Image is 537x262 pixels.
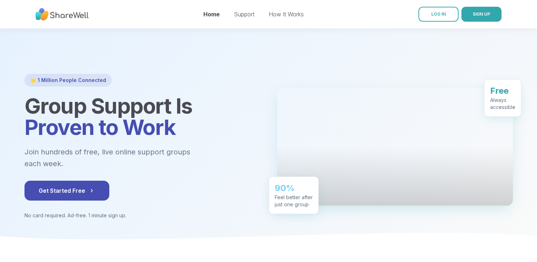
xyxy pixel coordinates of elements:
[39,186,95,195] span: Get Started Free
[24,95,260,138] h1: Group Support Is
[24,74,112,87] div: 🌟 1 Million People Connected
[490,96,515,110] div: Always accessible
[269,11,304,18] a: How It Works
[275,193,313,208] div: Feel better after just one group
[431,11,446,17] span: LOG IN
[461,7,502,22] button: SIGN UP
[275,182,313,193] div: 90%
[234,11,254,18] a: Support
[24,181,109,201] button: Get Started Free
[473,11,490,17] span: SIGN UP
[418,7,459,22] a: LOG IN
[490,85,515,96] div: Free
[24,146,229,169] p: Join hundreds of free, live online support groups each week.
[35,5,89,24] img: ShareWell Nav Logo
[24,114,176,140] span: Proven to Work
[24,212,260,219] p: No card required. Ad-free. 1 minute sign up.
[203,11,220,18] a: Home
